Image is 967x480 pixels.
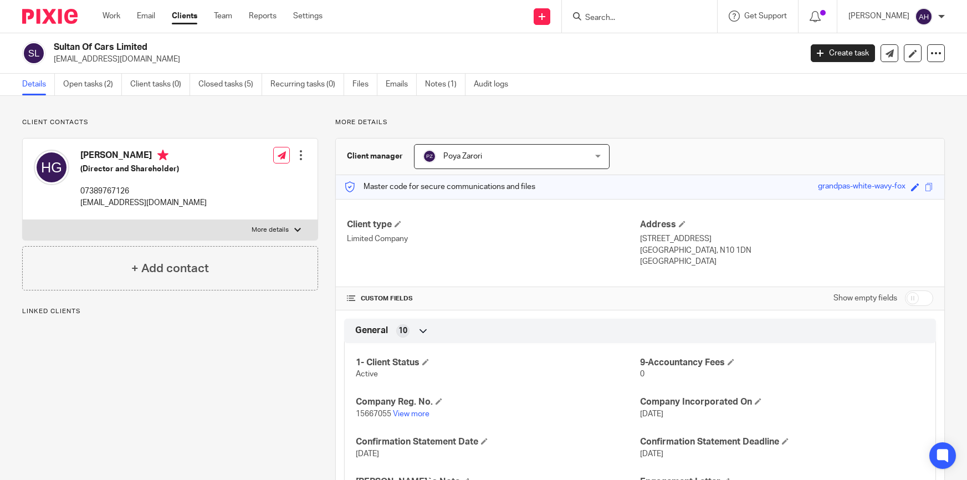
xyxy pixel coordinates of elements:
[640,410,663,418] span: [DATE]
[640,256,933,267] p: [GEOGRAPHIC_DATA]
[270,74,344,95] a: Recurring tasks (0)
[347,151,403,162] h3: Client manager
[811,44,875,62] a: Create task
[352,74,377,95] a: Files
[915,8,933,25] img: svg%3E
[214,11,232,22] a: Team
[172,11,197,22] a: Clients
[347,233,640,244] p: Limited Company
[54,54,794,65] p: [EMAIL_ADDRESS][DOMAIN_NAME]
[425,74,465,95] a: Notes (1)
[22,307,318,316] p: Linked clients
[848,11,909,22] p: [PERSON_NAME]
[63,74,122,95] a: Open tasks (2)
[80,197,207,208] p: [EMAIL_ADDRESS][DOMAIN_NAME]
[347,294,640,303] h4: CUSTOM FIELDS
[22,74,55,95] a: Details
[640,370,644,378] span: 0
[386,74,417,95] a: Emails
[474,74,516,95] a: Audit logs
[355,325,388,336] span: General
[356,357,640,369] h4: 1- Client Status
[356,450,379,458] span: [DATE]
[335,118,945,127] p: More details
[640,450,663,458] span: [DATE]
[54,42,646,53] h2: Sultan Of Cars Limited
[252,226,289,234] p: More details
[131,260,209,277] h4: + Add contact
[640,436,924,448] h4: Confirmation Statement Deadline
[137,11,155,22] a: Email
[744,12,787,20] span: Get Support
[198,74,262,95] a: Closed tasks (5)
[356,370,378,378] span: Active
[833,293,897,304] label: Show empty fields
[356,396,640,408] h4: Company Reg. No.
[640,245,933,256] p: [GEOGRAPHIC_DATA], N10 1DN
[249,11,277,22] a: Reports
[356,436,640,448] h4: Confirmation Statement Date
[80,150,207,164] h4: [PERSON_NAME]
[80,186,207,197] p: 07389767126
[584,13,684,23] input: Search
[640,219,933,231] h4: Address
[818,181,905,193] div: grandpas-white-wavy-fox
[356,410,391,418] span: 15667055
[398,325,407,336] span: 10
[157,150,168,161] i: Primary
[347,219,640,231] h4: Client type
[443,152,482,160] span: Poya Zarori
[22,118,318,127] p: Client contacts
[640,396,924,408] h4: Company Incorporated On
[22,9,78,24] img: Pixie
[130,74,190,95] a: Client tasks (0)
[103,11,120,22] a: Work
[640,357,924,369] h4: 9-Accountancy Fees
[34,150,69,185] img: svg%3E
[393,410,429,418] a: View more
[80,164,207,175] h5: (Director and Shareholder)
[344,181,535,192] p: Master code for secure communications and files
[640,233,933,244] p: [STREET_ADDRESS]
[22,42,45,65] img: svg%3E
[423,150,436,163] img: svg%3E
[293,11,323,22] a: Settings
